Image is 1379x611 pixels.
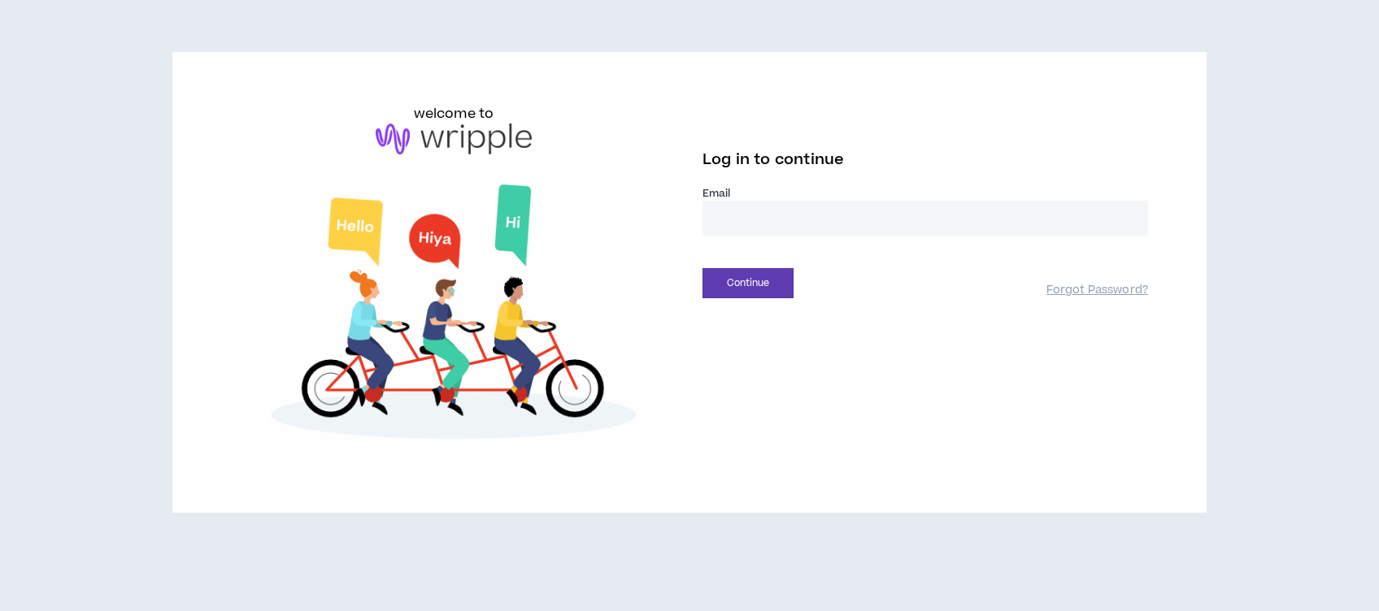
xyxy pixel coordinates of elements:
[1046,283,1148,298] a: Forgot Password?
[414,104,494,123] h6: welcome to
[376,123,532,154] img: logo-brand.png
[703,149,844,170] span: Log in to continue
[231,171,676,461] img: Welcome to Wripple
[703,268,794,298] button: Continue
[703,186,1148,201] label: Email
